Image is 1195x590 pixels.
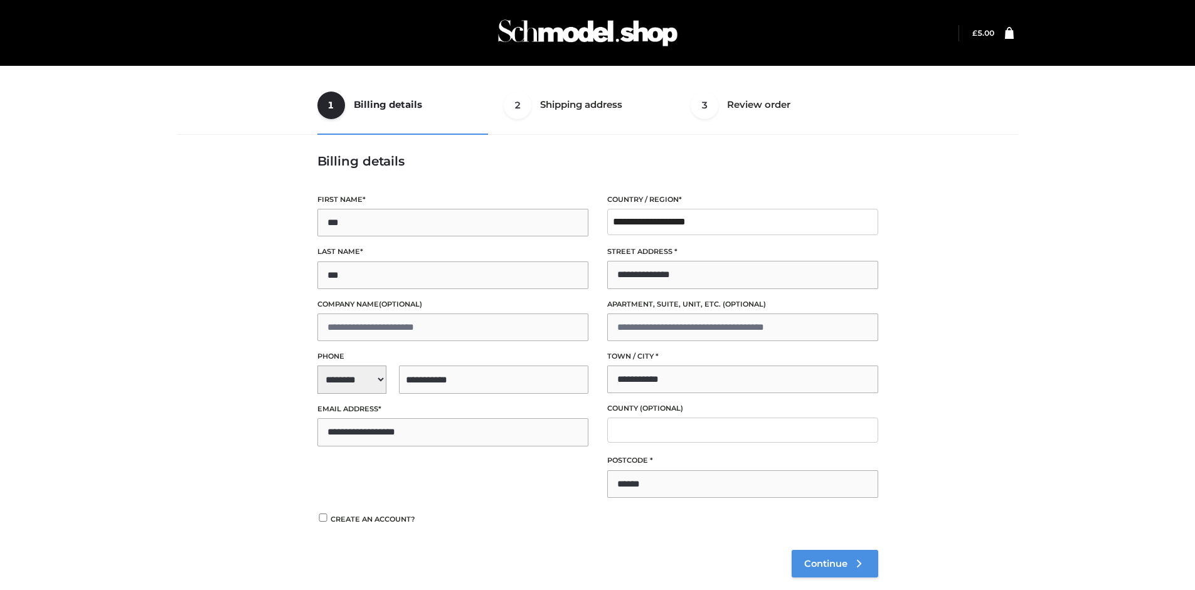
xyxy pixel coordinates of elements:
h3: Billing details [317,154,878,169]
span: Create an account? [331,515,415,524]
label: Email address [317,403,588,415]
span: (optional) [640,404,683,413]
label: Town / City [607,350,878,362]
label: County [607,403,878,414]
label: Postcode [607,455,878,466]
a: £5.00 [972,28,994,38]
span: (optional) [723,300,766,308]
label: Phone [317,350,588,362]
span: Continue [804,558,847,569]
span: £ [972,28,977,38]
bdi: 5.00 [972,28,994,38]
label: Company name [317,298,588,310]
img: Schmodel Admin 964 [494,8,682,58]
label: Country / Region [607,194,878,206]
span: (optional) [379,300,422,308]
input: Create an account? [317,514,329,522]
label: Street address [607,246,878,258]
label: Apartment, suite, unit, etc. [607,298,878,310]
label: First name [317,194,588,206]
a: Continue [792,550,878,577]
label: Last name [317,246,588,258]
